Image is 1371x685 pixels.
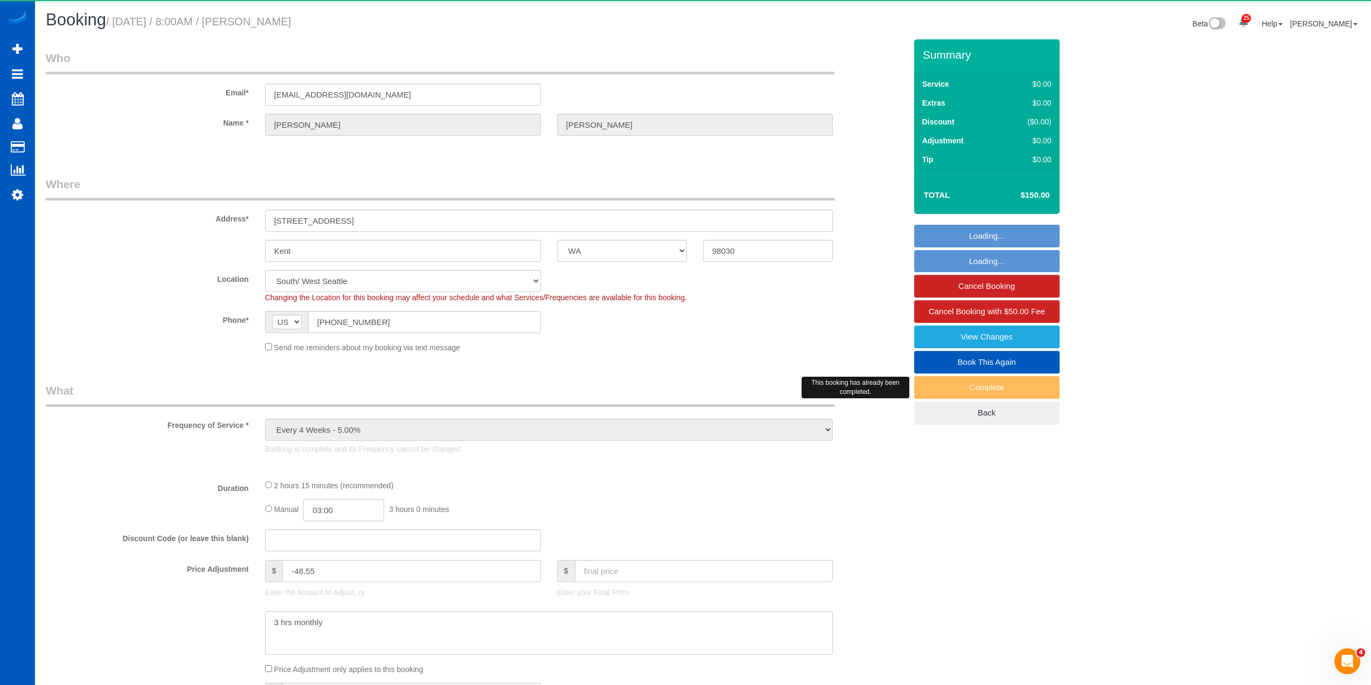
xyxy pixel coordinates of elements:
label: Service [922,79,949,89]
input: Zip Code* [703,240,833,262]
iframe: Intercom live chat [1334,648,1360,674]
img: New interface [1208,17,1226,31]
legend: Where [46,176,834,200]
div: $0.00 [1005,79,1052,89]
span: Price Adjustment only applies to this booking [274,665,423,674]
label: Location [38,270,257,285]
label: Address* [38,210,257,224]
label: Phone* [38,311,257,326]
input: First Name* [265,114,541,136]
div: $0.00 [1005,135,1052,146]
label: Price Adjustment [38,560,257,575]
span: $ [265,560,283,582]
a: Back [914,402,1060,424]
a: [PERSON_NAME] [1290,19,1358,28]
span: Booking [46,10,106,29]
a: 25 [1233,11,1254,34]
label: Discount Code (or leave this blank) [38,529,257,544]
a: Help [1262,19,1283,28]
input: Last Name* [557,114,833,136]
div: This booking has already been completed. [802,377,909,398]
span: 2 hours 15 minutes (recommended) [274,481,394,490]
input: City* [265,240,541,262]
p: Enter your Final Price [557,587,833,598]
a: Beta [1193,19,1226,28]
span: Cancel Booking with $50.00 Fee [929,307,1045,316]
a: Cancel Booking [914,275,1060,297]
div: $0.00 [1005,98,1052,108]
label: Tip [922,154,934,165]
span: 4 [1356,648,1365,657]
input: final price [575,560,833,582]
label: Discount [922,116,955,127]
a: Cancel Booking with $50.00 Fee [914,300,1060,323]
span: $ [557,560,575,582]
span: 3 hours 0 minutes [389,505,449,514]
span: Manual [274,505,299,514]
h4: $150.00 [988,191,1049,200]
div: ($0.00) [1005,116,1052,127]
strong: Total [924,190,950,199]
label: Email* [38,84,257,98]
legend: Who [46,50,834,74]
input: Email* [265,84,541,106]
p: Enter the Amount to Adjust, or [265,587,541,598]
a: View Changes [914,326,1060,348]
input: Phone* [308,311,541,333]
label: Duration [38,479,257,494]
span: Changing the Location for this booking may affect your schedule and what Services/Frequencies are... [265,293,687,302]
small: / [DATE] / 8:00AM / [PERSON_NAME] [106,16,291,27]
label: Adjustment [922,135,964,146]
span: 25 [1242,14,1251,23]
a: Book This Again [914,351,1060,373]
span: Send me reminders about my booking via text message [274,343,461,352]
label: Frequency of Service * [38,416,257,431]
p: Booking is complete and its Frequency cannot be changed [265,444,833,454]
h3: Summary [923,49,1054,61]
label: Extras [922,98,945,108]
img: Automaid Logo [6,11,28,26]
div: $0.00 [1005,154,1052,165]
legend: What [46,383,834,407]
label: Name * [38,114,257,128]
